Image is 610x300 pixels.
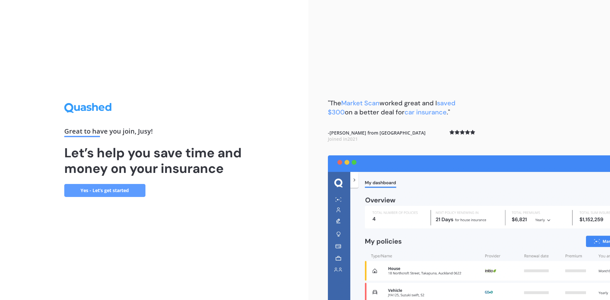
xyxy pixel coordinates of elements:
a: Yes - Let’s get started [64,184,145,197]
h1: Let’s help you save time and money on your insurance [64,145,244,176]
span: Joined in 2021 [328,136,358,142]
b: "The worked great and I on a better deal for ." [328,99,455,116]
span: saved $300 [328,99,455,116]
div: Great to have you join , Jusy ! [64,128,244,137]
span: car insurance [405,108,447,116]
b: - [PERSON_NAME] from [GEOGRAPHIC_DATA] [328,130,426,142]
span: Market Scan [341,99,380,107]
